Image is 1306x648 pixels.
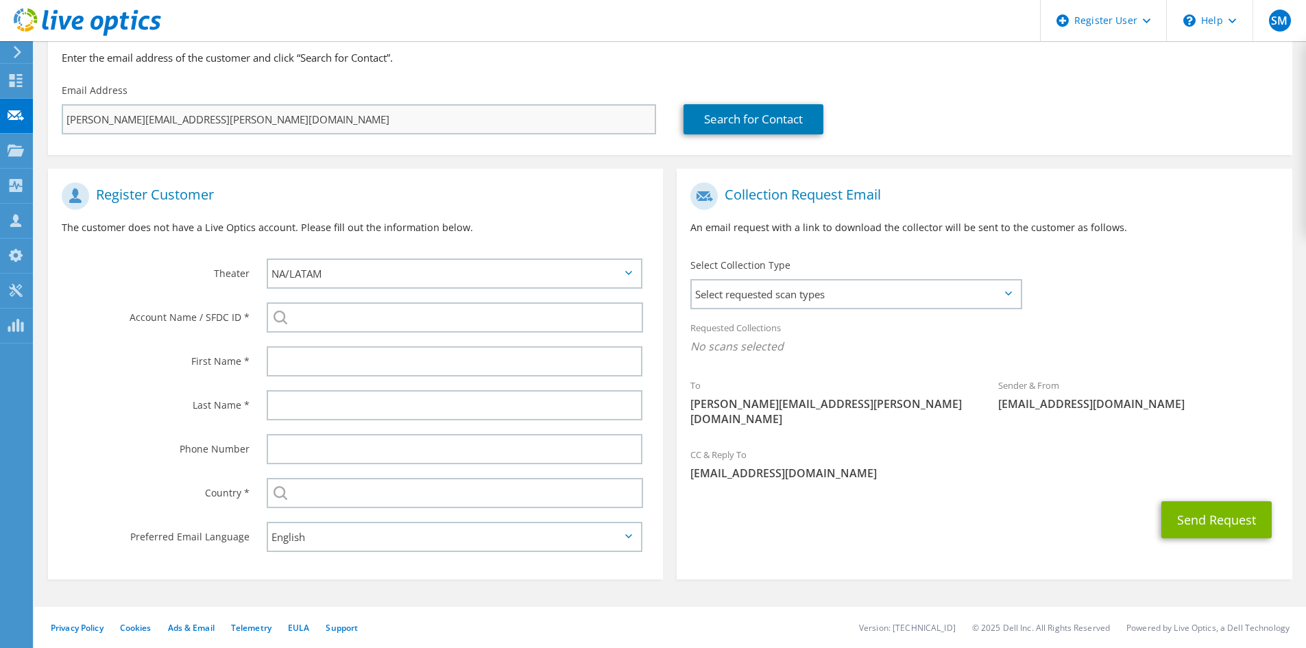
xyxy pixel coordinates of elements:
div: Sender & From [984,371,1292,418]
h1: Register Customer [62,182,642,210]
a: Cookies [120,622,152,634]
span: No scans selected [690,339,1278,354]
a: Ads & Email [168,622,215,634]
a: Support [326,622,358,634]
label: Country * [62,478,250,500]
svg: \n [1183,14,1196,27]
a: Telemetry [231,622,271,634]
span: [PERSON_NAME][EMAIL_ADDRESS][PERSON_NAME][DOMAIN_NAME] [690,396,971,427]
li: Powered by Live Optics, a Dell Technology [1126,622,1290,634]
label: First Name * [62,346,250,368]
label: Theater [62,259,250,280]
p: An email request with a link to download the collector will be sent to the customer as follows. [690,220,1278,235]
span: Select requested scan types [692,280,1020,308]
p: The customer does not have a Live Optics account. Please fill out the information below. [62,220,649,235]
li: Version: [TECHNICAL_ID] [859,622,956,634]
label: Phone Number [62,434,250,456]
h1: Collection Request Email [690,182,1271,210]
label: Select Collection Type [690,259,790,272]
span: [EMAIL_ADDRESS][DOMAIN_NAME] [690,466,1278,481]
span: [EMAIL_ADDRESS][DOMAIN_NAME] [998,396,1279,411]
label: Email Address [62,84,128,97]
div: CC & Reply To [677,440,1292,488]
span: SM [1269,10,1291,32]
a: Privacy Policy [51,622,104,634]
div: Requested Collections [677,313,1292,364]
label: Last Name * [62,390,250,412]
h3: Enter the email address of the customer and click “Search for Contact”. [62,50,1279,65]
a: EULA [288,622,309,634]
button: Send Request [1161,501,1272,538]
a: Search for Contact [684,104,823,134]
label: Account Name / SFDC ID * [62,302,250,324]
li: © 2025 Dell Inc. All Rights Reserved [972,622,1110,634]
div: To [677,371,984,433]
label: Preferred Email Language [62,522,250,544]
